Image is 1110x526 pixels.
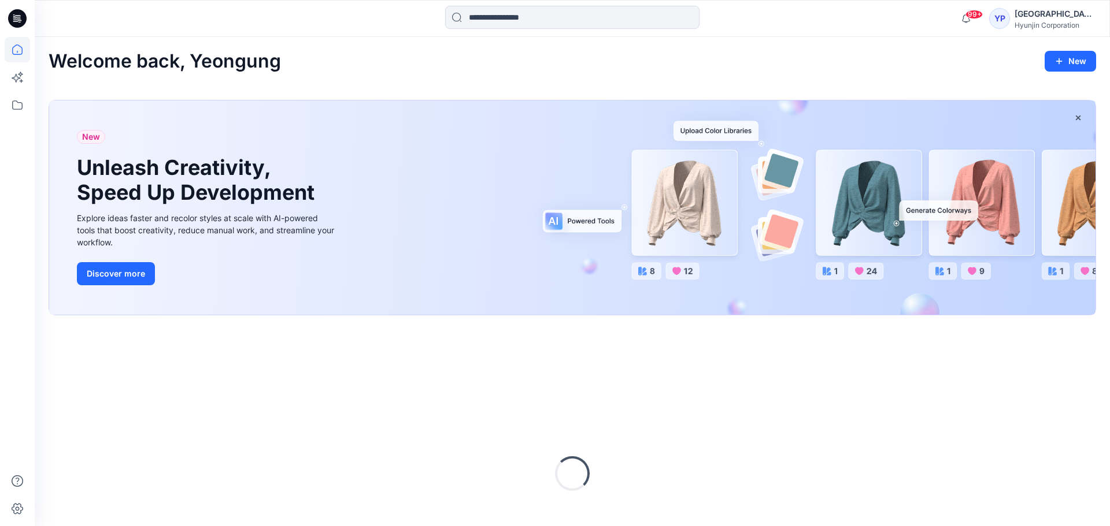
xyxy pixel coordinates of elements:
[77,212,337,248] div: Explore ideas faster and recolor styles at scale with AI-powered tools that boost creativity, red...
[1015,21,1096,29] div: Hyunjin Corporation
[1045,51,1096,72] button: New
[77,262,337,285] a: Discover more
[77,262,155,285] button: Discover more
[989,8,1010,29] div: YP
[965,10,983,19] span: 99+
[82,130,100,144] span: New
[1015,7,1096,21] div: [GEOGRAPHIC_DATA]
[77,155,320,205] h1: Unleash Creativity, Speed Up Development
[49,51,281,72] h2: Welcome back, Yeongung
